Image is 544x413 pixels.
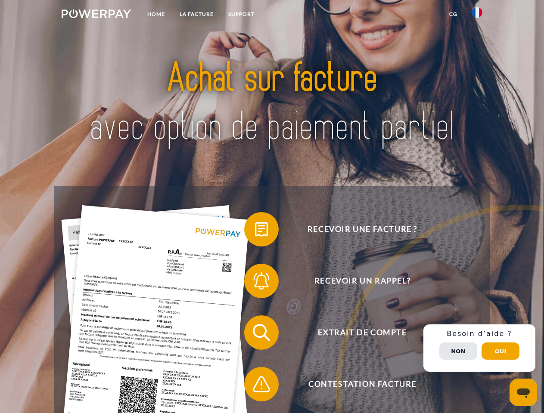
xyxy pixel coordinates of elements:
img: title-powerpay_fr.svg [82,41,462,165]
button: Recevoir une facture ? [244,212,468,247]
iframe: Bouton de lancement de la fenêtre de messagerie [510,379,537,406]
img: qb_warning.svg [251,373,272,395]
a: Support [221,6,262,22]
button: Non [439,342,477,360]
img: qb_bill.svg [251,219,272,240]
a: LA FACTURE [172,6,221,22]
img: fr [472,7,482,18]
span: Recevoir un rappel? [257,264,468,298]
div: Schnellhilfe [423,324,535,372]
button: Recevoir un rappel? [244,264,468,298]
button: Extrait de compte [244,315,468,350]
span: Recevoir une facture ? [257,212,468,247]
img: qb_bell.svg [251,270,272,292]
img: qb_search.svg [251,322,272,343]
button: Contestation Facture [244,367,468,401]
h3: Besoin d’aide ? [429,330,530,338]
span: Contestation Facture [257,367,468,401]
span: Extrait de compte [257,315,468,350]
button: Oui [482,342,519,360]
a: CG [442,6,465,22]
img: logo-powerpay-white.svg [62,9,131,18]
a: Home [140,6,172,22]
